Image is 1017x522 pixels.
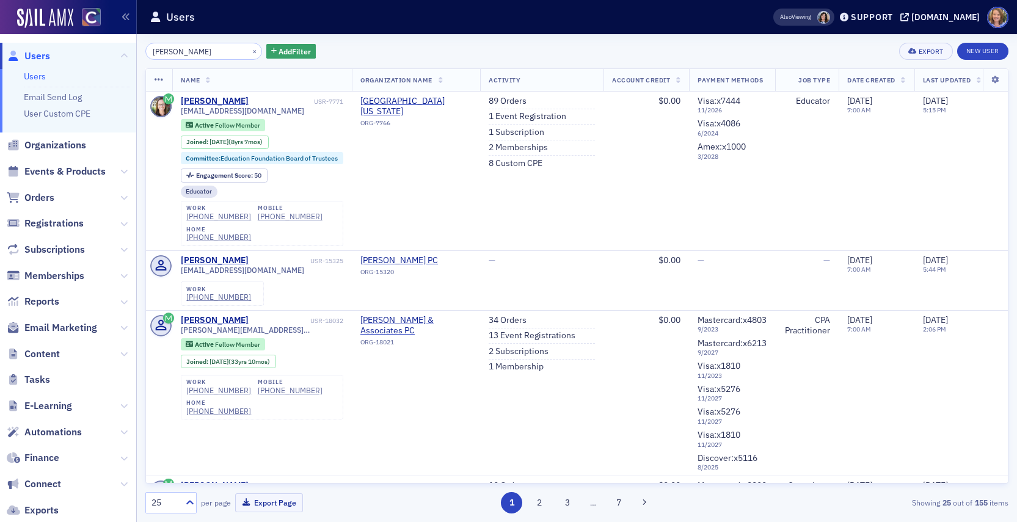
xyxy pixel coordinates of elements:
[360,268,472,280] div: ORG-15320
[360,96,472,117] a: [GEOGRAPHIC_DATA][US_STATE]
[186,205,251,212] div: work
[24,217,84,230] span: Registrations
[911,12,980,23] div: [DOMAIN_NAME]
[24,269,84,283] span: Memberships
[7,191,54,205] a: Orders
[698,480,767,491] span: Mastercard : x8890
[181,255,249,266] div: [PERSON_NAME]
[556,492,578,513] button: 3
[923,314,948,325] span: [DATE]
[201,497,231,508] label: per page
[899,43,952,60] button: Export
[17,9,73,28] img: SailAMX
[957,43,1008,60] a: New User
[529,492,550,513] button: 2
[186,138,210,146] span: Joined :
[250,98,343,106] div: USR-7771
[698,106,767,114] span: 11 / 2026
[215,121,260,129] span: Fellow Member
[181,119,266,131] div: Active: Active: Fellow Member
[181,169,268,182] div: Engagement Score: 50
[360,96,472,117] span: Western Colorado University
[249,45,260,56] button: ×
[900,13,984,21] button: [DOMAIN_NAME]
[698,338,767,349] span: Mastercard : x6213
[658,480,680,491] span: $0.00
[258,386,323,395] div: [PHONE_NUMBER]
[923,265,946,274] time: 5:44 PM
[698,463,767,471] span: 8 / 2025
[181,315,249,326] a: [PERSON_NAME]
[24,92,82,103] a: Email Send Log
[501,492,522,513] button: 1
[698,394,767,402] span: 11 / 2027
[784,480,830,502] div: Consultant or Agent
[24,373,50,386] span: Tasks
[817,11,830,24] span: Stacy Svendsen
[235,493,303,512] button: Export Page
[186,292,251,302] a: [PHONE_NUMBER]
[181,106,304,115] span: [EMAIL_ADDRESS][DOMAIN_NAME]
[7,347,60,361] a: Content
[698,452,757,463] span: Discover : x5116
[489,76,520,84] span: Activity
[186,407,251,416] a: [PHONE_NUMBER]
[851,12,893,23] div: Support
[360,315,472,336] a: [PERSON_NAME] & Associates PC
[729,497,1008,508] div: Showing out of items
[360,255,472,266] a: [PERSON_NAME] PC
[195,340,215,349] span: Active
[24,165,106,178] span: Events & Products
[215,340,260,349] span: Fellow Member
[186,386,251,395] a: [PHONE_NUMBER]
[923,480,948,491] span: [DATE]
[923,76,971,84] span: Last Updated
[24,71,46,82] a: Users
[698,418,767,426] span: 11 / 2027
[186,379,251,386] div: work
[258,205,323,212] div: mobile
[823,255,830,266] span: —
[698,429,740,440] span: Visa : x1810
[923,255,948,266] span: [DATE]
[181,355,276,368] div: Joined: 1991-11-15 00:00:00
[24,347,60,361] span: Content
[151,496,178,509] div: 25
[847,314,872,325] span: [DATE]
[196,172,261,179] div: 50
[7,269,84,283] a: Memberships
[24,321,97,335] span: Email Marketing
[489,330,575,341] a: 13 Event Registrations
[181,480,249,491] a: [PERSON_NAME]
[24,451,59,465] span: Finance
[784,96,830,107] div: Educator
[360,119,472,131] div: ORG-7766
[847,325,871,333] time: 7:00 AM
[181,76,200,84] span: Name
[250,317,343,325] div: USR-18032
[186,286,251,293] div: work
[360,480,367,491] span: —
[360,255,472,266] span: Ray, Paula M. PC
[784,315,830,336] div: CPA Practitioner
[360,338,472,350] div: ORG-18021
[258,379,323,386] div: mobile
[698,255,704,266] span: —
[186,154,338,162] a: Committee:Education Foundation Board of Trustees
[7,243,85,256] a: Subscriptions
[698,141,746,152] span: Amex : x1000
[7,321,97,335] a: Email Marketing
[24,399,72,413] span: E-Learning
[24,504,59,517] span: Exports
[181,186,218,198] div: Educator
[181,96,249,107] div: [PERSON_NAME]
[210,357,228,366] span: [DATE]
[658,314,680,325] span: $0.00
[186,233,251,242] a: [PHONE_NUMBER]
[923,95,948,106] span: [DATE]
